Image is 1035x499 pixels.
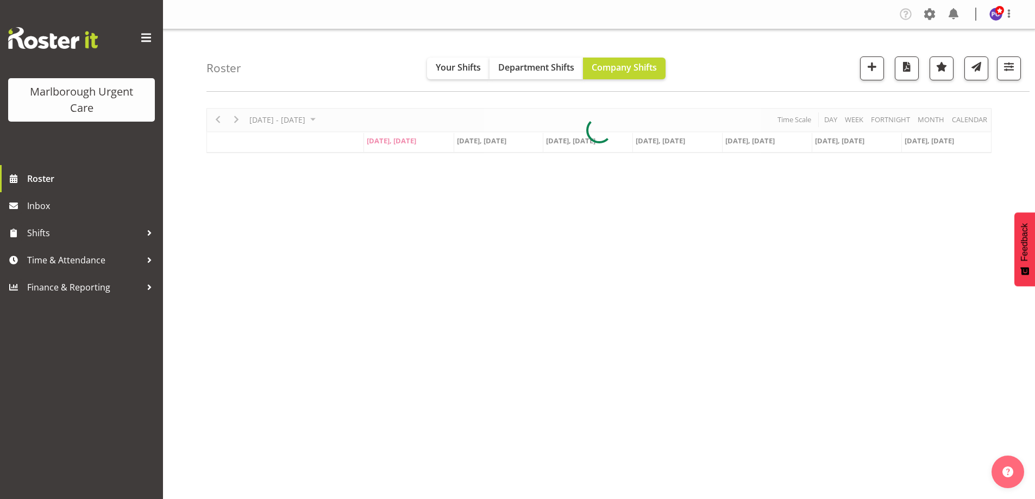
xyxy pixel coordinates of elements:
[436,61,481,73] span: Your Shifts
[860,56,884,80] button: Add a new shift
[427,58,490,79] button: Your Shifts
[19,84,144,116] div: Marlborough Urgent Care
[8,27,98,49] img: Rosterit website logo
[997,56,1021,80] button: Filter Shifts
[964,56,988,80] button: Send a list of all shifts for the selected filtered period to all rostered employees.
[989,8,1002,21] img: payroll-officer11877.jpg
[27,225,141,241] span: Shifts
[592,61,657,73] span: Company Shifts
[27,279,141,295] span: Finance & Reporting
[583,58,666,79] button: Company Shifts
[27,252,141,268] span: Time & Attendance
[206,62,241,74] h4: Roster
[490,58,583,79] button: Department Shifts
[27,170,158,187] span: Roster
[1014,212,1035,286] button: Feedback - Show survey
[498,61,574,73] span: Department Shifts
[895,56,919,80] button: Download a PDF of the roster according to the set date range.
[1020,223,1030,261] span: Feedback
[27,198,158,214] span: Inbox
[930,56,954,80] button: Highlight an important date within the roster.
[1002,466,1013,477] img: help-xxl-2.png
